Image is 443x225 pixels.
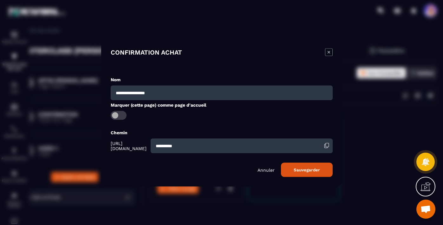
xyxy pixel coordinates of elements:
[111,141,149,151] span: [URL][DOMAIN_NAME]
[257,167,275,172] p: Annuler
[416,200,435,219] div: Ouvrir le chat
[111,130,127,135] label: Chemin
[111,48,182,57] h4: CONFIRMATION ACHAT
[111,77,121,82] label: Nom
[111,102,206,107] label: Marquer (cette page) comme page d'accueil
[281,162,333,177] button: Sauvegarder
